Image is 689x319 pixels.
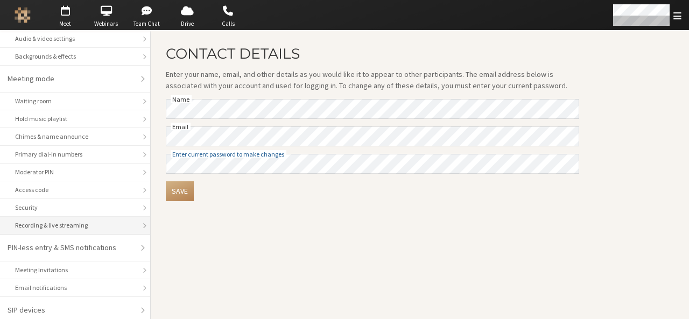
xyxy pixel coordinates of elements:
span: Drive [168,19,206,29]
div: Recording & live streaming [15,221,135,230]
div: Meeting mode [8,73,135,84]
span: Calls [209,19,247,29]
div: Backgrounds & effects [15,52,135,61]
input: Name [166,99,579,119]
div: Email notifications [15,283,135,293]
div: Meeting Invitations [15,265,135,275]
span: Meet [46,19,84,29]
div: Chimes & name announce [15,132,135,141]
div: Access code [15,185,135,195]
div: PIN-less entry & SMS notifications [8,242,135,253]
div: SIP devices [8,304,135,316]
span: Team Chat [128,19,166,29]
h2: Contact details [166,46,579,61]
div: Primary dial-in numbers [15,150,135,159]
button: Save [166,181,194,201]
span: Webinars [87,19,125,29]
input: Email [166,126,579,146]
p: Enter your name, email, and other details as you would like it to appear to other participants. T... [166,69,579,91]
div: Waiting room [15,96,135,106]
div: Moderator PIN [15,167,135,177]
input: Enter current password to make changes [166,154,579,174]
img: Iotum [15,7,31,23]
div: Security [15,203,135,212]
div: Hold music playlist [15,114,135,124]
iframe: Chat [662,291,681,311]
div: Audio & video settings [15,34,135,44]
